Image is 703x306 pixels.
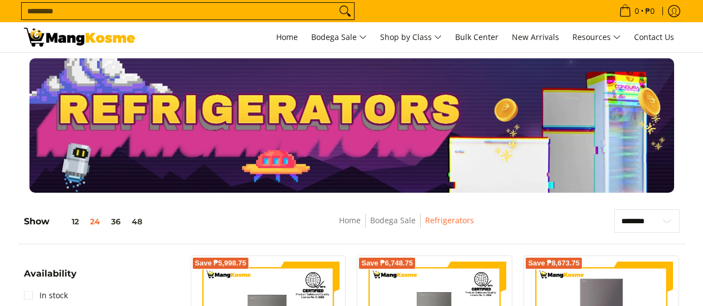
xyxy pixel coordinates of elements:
button: 36 [106,217,126,226]
button: 24 [84,217,106,226]
span: Save ₱8,673.75 [528,260,580,267]
nav: Main Menu [146,22,680,52]
a: In stock [24,287,68,304]
summary: Open [24,269,77,287]
a: Resources [567,22,626,52]
span: Contact Us [634,32,674,42]
span: Home [276,32,298,42]
a: Bulk Center [450,22,504,52]
a: Shop by Class [375,22,447,52]
span: Shop by Class [380,31,442,44]
span: Bulk Center [455,32,498,42]
a: Home [271,22,303,52]
h5: Show [24,216,148,227]
nav: Breadcrumbs [258,214,555,239]
span: Save ₱5,998.75 [195,260,247,267]
a: Bodega Sale [306,22,372,52]
span: Availability [24,269,77,278]
span: Bodega Sale [311,31,367,44]
a: Bodega Sale [370,215,416,225]
span: New Arrivals [512,32,559,42]
img: Bodega Sale Refrigerator l Mang Kosme: Home Appliances Warehouse Sale | Page 2 [24,28,135,47]
span: • [616,5,658,17]
span: 0 [633,7,641,15]
span: Save ₱6,748.75 [361,260,413,267]
button: 12 [49,217,84,226]
a: Home [339,215,361,225]
a: Refrigerators [425,215,474,225]
span: ₱0 [644,7,656,15]
a: Contact Us [629,22,680,52]
button: Search [336,3,354,19]
button: 48 [126,217,148,226]
span: Resources [572,31,621,44]
a: New Arrivals [506,22,565,52]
